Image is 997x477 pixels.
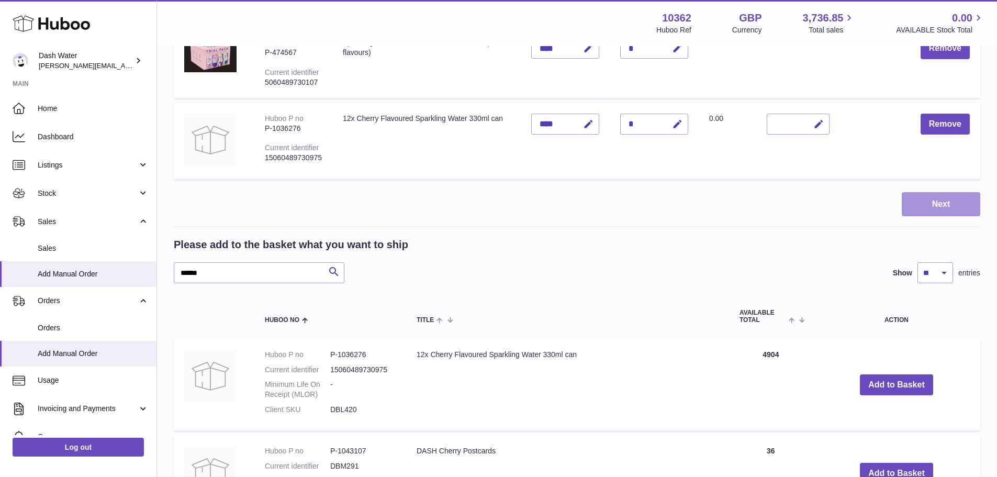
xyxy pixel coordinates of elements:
[860,374,933,396] button: Add to Basket
[330,350,396,360] dd: P-1036276
[662,11,691,25] strong: 10362
[921,114,970,135] button: Remove
[952,11,972,25] span: 0.00
[184,350,237,402] img: 12x Cherry Flavoured Sparkling Water 330ml can
[265,446,330,456] dt: Huboo P no
[332,27,521,97] td: Sparkling Water Trial Pack 16 x 330ml cans (4 x flavours)
[902,192,980,217] button: Next
[265,153,322,163] div: 15060489730975
[896,11,984,35] a: 0.00 AVAILABLE Stock Total
[803,11,856,35] a: 3,736.85 Total sales
[38,132,149,142] span: Dashboard
[803,11,844,25] span: 3,736.85
[739,11,761,25] strong: GBP
[958,268,980,278] span: entries
[38,323,149,333] span: Orders
[38,375,149,385] span: Usage
[417,317,434,324] span: Title
[38,349,149,359] span: Add Manual Order
[330,461,396,471] dd: DBM291
[265,350,330,360] dt: Huboo P no
[330,405,396,415] dd: DBL420
[184,38,237,72] img: Sparkling Water Trial Pack 16 x 330ml cans (4 x flavours)
[265,124,322,134] div: P-1036276
[729,339,813,430] td: 4904
[38,269,149,279] span: Add Manual Order
[265,48,322,58] div: P-474567
[265,365,330,375] dt: Current identifier
[265,461,330,471] dt: Current identifier
[184,114,237,166] img: 12x Cherry Flavoured Sparkling Water 330ml can
[332,103,521,179] td: 12x Cherry Flavoured Sparkling Water 330ml can
[265,77,322,87] div: 5060489730107
[38,188,138,198] span: Stock
[38,104,149,114] span: Home
[38,243,149,253] span: Sales
[13,438,144,457] a: Log out
[809,25,855,35] span: Total sales
[38,217,138,227] span: Sales
[813,299,980,334] th: Action
[265,380,330,400] dt: Minimum Life On Receipt (MLOR)
[265,114,304,123] div: Huboo P no
[740,309,786,323] span: AVAILABLE Total
[732,25,762,35] div: Currency
[265,317,299,324] span: Huboo no
[13,53,28,69] img: james@dash-water.com
[330,446,396,456] dd: P-1043107
[656,25,691,35] div: Huboo Ref
[38,160,138,170] span: Listings
[893,268,912,278] label: Show
[265,405,330,415] dt: Client SKU
[39,51,133,71] div: Dash Water
[709,114,723,123] span: 0.00
[406,339,729,430] td: 12x Cherry Flavoured Sparkling Water 330ml can
[174,238,408,252] h2: Please add to the basket what you want to ship
[330,365,396,375] dd: 15060489730975
[265,143,319,152] div: Current identifier
[330,380,396,400] dd: -
[265,68,319,76] div: Current identifier
[38,296,138,306] span: Orders
[38,404,138,414] span: Invoicing and Payments
[38,432,149,442] span: Cases
[39,61,210,70] span: [PERSON_NAME][EMAIL_ADDRESS][DOMAIN_NAME]
[921,38,970,59] button: Remove
[896,25,984,35] span: AVAILABLE Stock Total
